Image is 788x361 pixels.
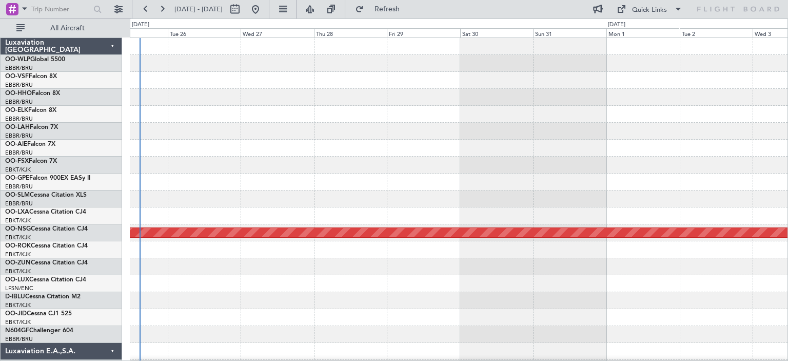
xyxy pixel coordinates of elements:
a: EBBR/BRU [5,149,33,157]
a: EBKT/KJK [5,217,31,224]
div: Mon 25 [94,28,168,37]
a: N604GFChallenger 604 [5,328,73,334]
span: OO-ELK [5,107,28,113]
button: Quick Links [612,1,687,17]
span: OO-FSX [5,158,29,164]
a: OO-LUXCessna Citation CJ4 [5,277,86,283]
div: [DATE] [608,21,625,29]
span: N604GF [5,328,29,334]
div: Sat 30 [460,28,534,37]
a: OO-LXACessna Citation CJ4 [5,209,86,215]
a: OO-HHOFalcon 8X [5,90,60,97]
a: OO-GPEFalcon 900EX EASy II [5,175,90,181]
a: OO-AIEFalcon 7X [5,141,55,147]
a: LFSN/ENC [5,284,33,292]
span: Refresh [366,6,409,13]
a: OO-VSFFalcon 8X [5,73,57,80]
span: OO-NSG [5,226,31,232]
input: Trip Number [31,2,90,17]
div: Quick Links [632,5,667,15]
span: OO-AIE [5,141,27,147]
a: EBKT/KJK [5,234,31,241]
span: OO-LAH [5,124,30,130]
a: EBKT/KJK [5,166,31,174]
a: EBBR/BRU [5,335,33,343]
div: Tue 2 [680,28,753,37]
a: EBBR/BRU [5,132,33,140]
a: OO-ZUNCessna Citation CJ4 [5,260,88,266]
span: OO-ZUN [5,260,31,266]
a: EBBR/BRU [5,183,33,191]
span: OO-HHO [5,90,32,97]
a: EBBR/BRU [5,64,33,72]
div: [DATE] [132,21,149,29]
span: OO-VSF [5,73,29,80]
span: OO-WLP [5,56,30,63]
span: OO-SLM [5,192,30,198]
span: D-IBLU [5,294,25,300]
div: Tue 26 [168,28,241,37]
button: All Aircraft [11,20,111,36]
span: [DATE] - [DATE] [174,5,223,14]
a: OO-WLPGlobal 5500 [5,56,65,63]
a: EBKT/KJK [5,301,31,309]
a: EBBR/BRU [5,98,33,106]
div: Mon 1 [606,28,680,37]
span: OO-GPE [5,175,29,181]
span: OO-JID [5,311,27,317]
a: EBBR/BRU [5,81,33,89]
a: EBKT/KJK [5,268,31,275]
div: Sun 31 [533,28,606,37]
div: Fri 29 [387,28,460,37]
a: EBKT/KJK [5,251,31,258]
a: OO-ELKFalcon 8X [5,107,56,113]
a: EBBR/BRU [5,115,33,123]
a: EBKT/KJK [5,318,31,326]
a: OO-FSXFalcon 7X [5,158,57,164]
a: OO-LAHFalcon 7X [5,124,58,130]
a: D-IBLUCessna Citation M2 [5,294,81,300]
span: All Aircraft [27,25,108,32]
a: EBBR/BRU [5,200,33,207]
a: OO-SLMCessna Citation XLS [5,192,87,198]
button: Refresh [350,1,412,17]
span: OO-LXA [5,209,29,215]
a: OO-ROKCessna Citation CJ4 [5,243,88,249]
a: OO-NSGCessna Citation CJ4 [5,226,88,232]
span: OO-ROK [5,243,31,249]
div: Thu 28 [314,28,387,37]
span: OO-LUX [5,277,29,283]
div: Wed 27 [241,28,314,37]
a: OO-JIDCessna CJ1 525 [5,311,72,317]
